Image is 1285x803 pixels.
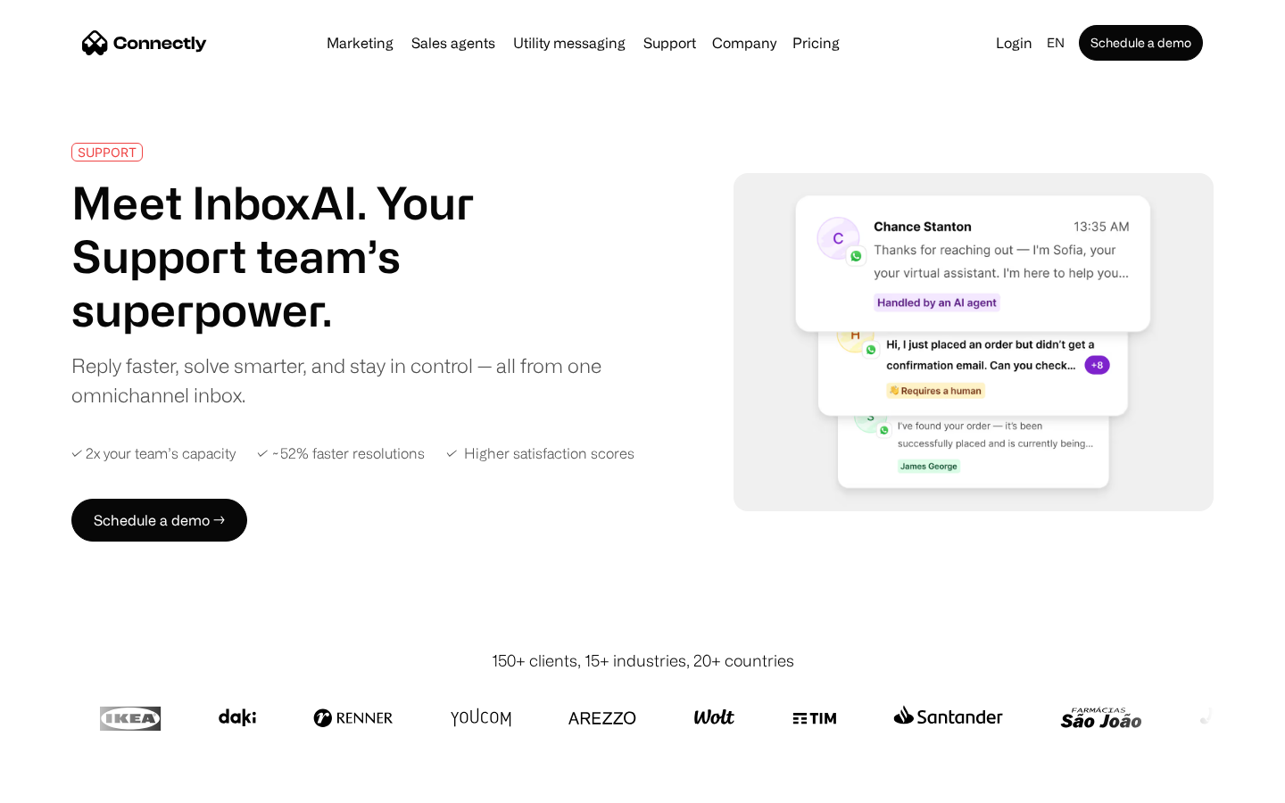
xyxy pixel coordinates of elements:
[404,36,502,50] a: Sales agents
[1047,30,1065,55] div: en
[1079,25,1203,61] a: Schedule a demo
[712,30,776,55] div: Company
[636,36,703,50] a: Support
[492,649,794,673] div: 150+ clients, 15+ industries, 20+ countries
[257,445,425,462] div: ✓ ~52% faster resolutions
[78,145,137,159] div: SUPPORT
[785,36,847,50] a: Pricing
[71,499,247,542] a: Schedule a demo →
[989,30,1040,55] a: Login
[18,770,107,797] aside: Language selected: English
[319,36,401,50] a: Marketing
[506,36,633,50] a: Utility messaging
[71,176,614,336] h1: Meet InboxAI. Your Support team’s superpower.
[71,351,614,410] div: Reply faster, solve smarter, and stay in control — all from one omnichannel inbox.
[36,772,107,797] ul: Language list
[446,445,634,462] div: ✓ Higher satisfaction scores
[71,445,236,462] div: ✓ 2x your team’s capacity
